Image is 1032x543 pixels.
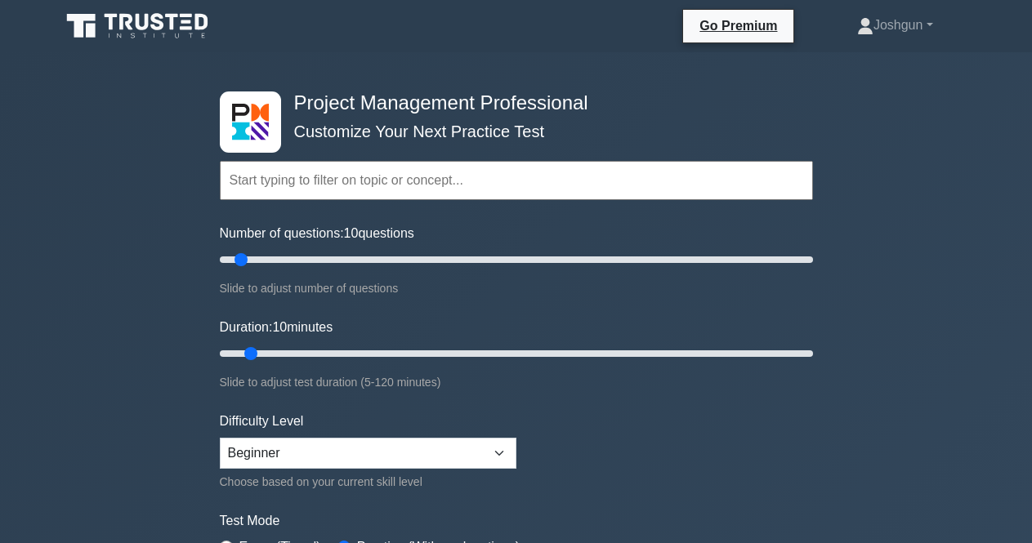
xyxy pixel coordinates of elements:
[690,16,787,36] a: Go Premium
[220,472,516,492] div: Choose based on your current skill level
[220,372,813,392] div: Slide to adjust test duration (5-120 minutes)
[220,511,813,531] label: Test Mode
[220,278,813,298] div: Slide to adjust number of questions
[220,318,333,337] label: Duration: minutes
[220,412,304,431] label: Difficulty Level
[220,161,813,200] input: Start typing to filter on topic or concept...
[344,226,359,240] span: 10
[220,224,414,243] label: Number of questions: questions
[272,320,287,334] span: 10
[288,91,733,115] h4: Project Management Professional
[818,9,972,42] a: Joshgun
